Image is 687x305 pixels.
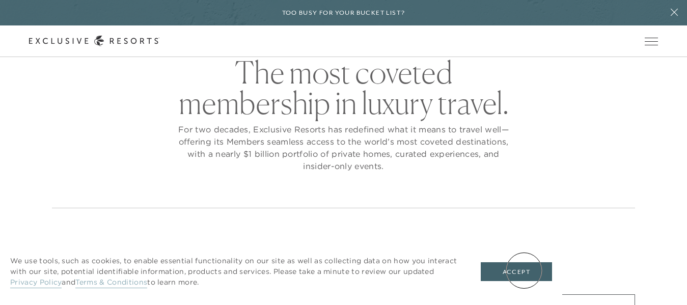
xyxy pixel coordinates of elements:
[176,57,512,118] h2: The most coveted membership in luxury travel.
[176,123,512,172] p: For two decades, Exclusive Resorts has redefined what it means to travel well—offering its Member...
[75,278,147,288] a: Terms & Conditions
[10,256,460,288] p: We use tools, such as cookies, to enable essential functionality on our site as well as collectin...
[481,262,552,282] button: Accept
[10,278,62,288] a: Privacy Policy
[282,8,405,18] h6: Too busy for your bucket list?
[645,38,658,45] button: Open navigation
